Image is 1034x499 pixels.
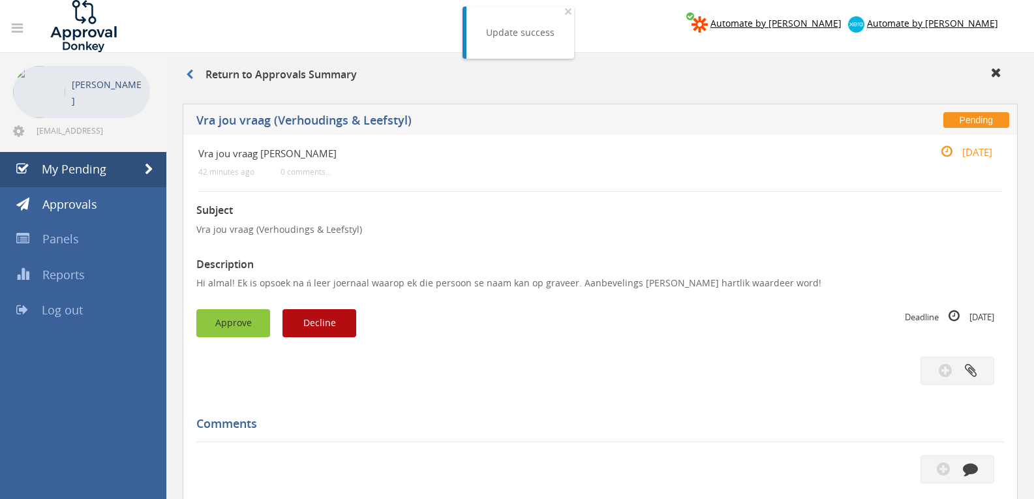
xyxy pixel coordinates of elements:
[42,161,106,177] span: My Pending
[42,231,79,247] span: Panels
[943,112,1009,128] span: Pending
[848,16,864,33] img: xero-logo.png
[281,167,331,177] small: 0 comments...
[196,277,1004,290] p: Hi almal! Ek is opsoek na ń leer joernaal waarop ek die persoon se naam kan op graveer. Aanbeveli...
[42,196,97,212] span: Approvals
[196,259,1004,271] h3: Description
[42,267,85,282] span: Reports
[196,205,1004,217] h3: Subject
[486,26,555,39] div: Update success
[196,223,1004,236] p: Vra jou vraag (Verhoudings & Leefstyl)
[196,417,994,431] h5: Comments
[564,2,572,20] span: ×
[905,309,994,324] small: Deadline [DATE]
[198,148,868,159] h4: Vra jou vraag [PERSON_NAME]
[198,167,254,177] small: 42 minutes ago
[927,145,992,159] small: [DATE]
[196,309,270,337] button: Approve
[37,125,147,136] span: [EMAIL_ADDRESS][DOMAIN_NAME]
[692,16,708,33] img: zapier-logomark.png
[72,76,144,109] p: [PERSON_NAME]
[282,309,356,337] button: Decline
[867,17,998,29] span: Automate by [PERSON_NAME]
[710,17,842,29] span: Automate by [PERSON_NAME]
[186,69,357,81] h3: Return to Approvals Summary
[42,302,83,318] span: Log out
[196,114,764,130] h5: Vra jou vraag (Verhoudings & Leefstyl)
